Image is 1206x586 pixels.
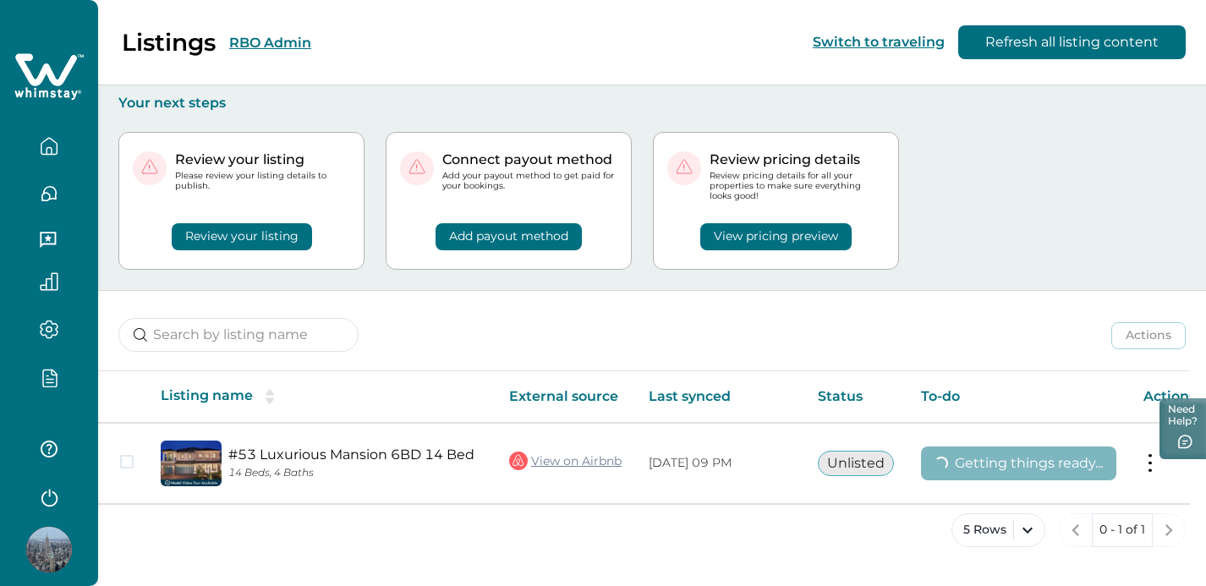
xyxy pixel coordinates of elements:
p: 14 Beds, 4 Baths [228,467,482,479]
button: 5 Rows [951,513,1045,547]
button: Refresh all listing content [958,25,1186,59]
button: Actions [1111,322,1186,349]
p: Your next steps [118,95,1186,112]
p: Listings [122,28,216,57]
button: Switch to traveling [813,34,945,50]
button: Review your listing [172,223,312,250]
p: Review pricing details for all your properties to make sure everything looks good! [710,171,885,202]
img: Whimstay Host [26,527,72,572]
button: Unlisted [818,451,894,476]
a: #53 Luxurious Mansion 6BD 14 Bed [228,446,482,463]
p: Review pricing details [710,151,885,168]
input: Search by listing name [118,318,359,352]
button: previous page [1059,513,1093,547]
p: 0 - 1 of 1 [1099,522,1145,539]
button: next page [1152,513,1186,547]
th: External source [496,371,635,423]
button: RBO Admin [229,35,311,51]
button: sorting [253,388,287,405]
p: Please review your listing details to publish. [175,171,350,191]
a: View on Airbnb [509,450,622,472]
img: propertyImage_#53 Luxurious Mansion 6BD 14 Bed [161,441,222,486]
p: [DATE] 09 PM [649,455,791,472]
th: Status [804,371,907,423]
th: Last synced [635,371,804,423]
button: Getting things ready... [921,446,1116,480]
button: View pricing preview [700,223,852,250]
p: Connect payout method [442,151,617,168]
p: Review your listing [175,151,350,168]
th: Listing name [147,371,496,423]
button: Add payout method [436,223,582,250]
th: To-do [907,371,1130,423]
button: 0 - 1 of 1 [1092,513,1153,547]
p: Add your payout method to get paid for your bookings. [442,171,617,191]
